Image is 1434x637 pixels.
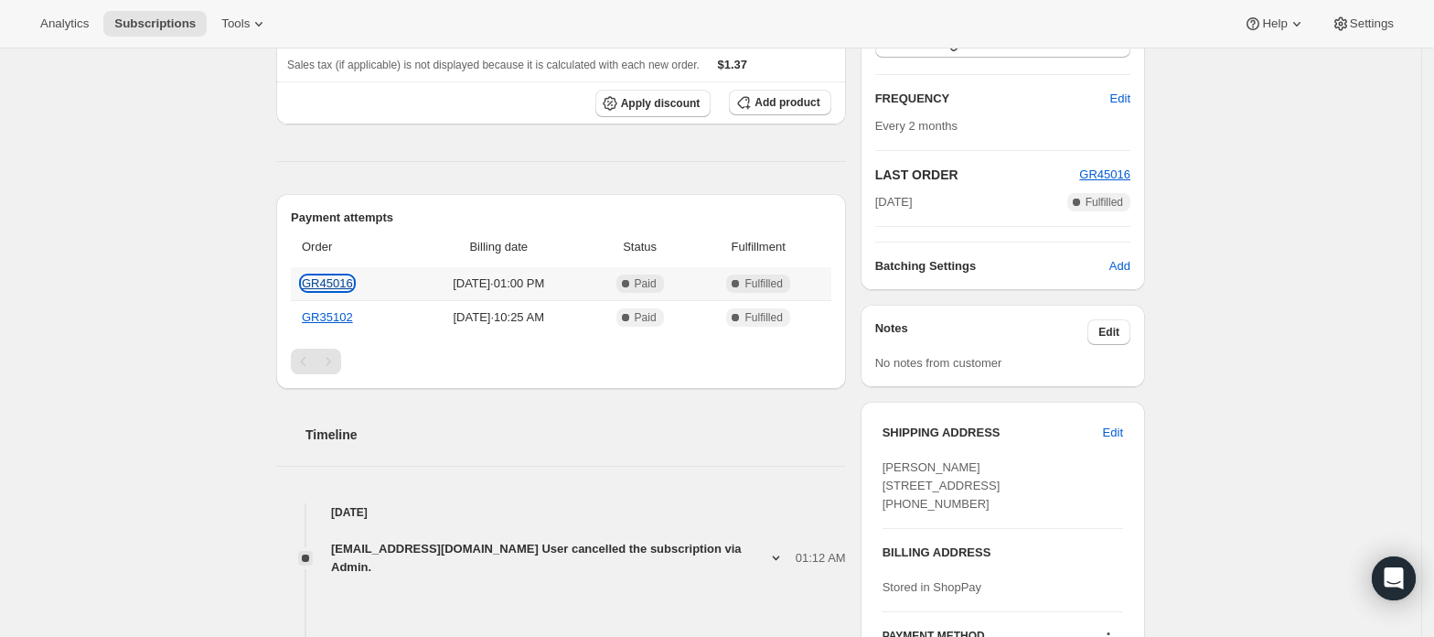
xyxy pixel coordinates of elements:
th: Order [291,227,409,267]
span: Billing date [414,238,583,256]
button: Edit [1092,418,1134,448]
button: GR45016 [1079,166,1130,184]
a: GR45016 [1079,167,1130,181]
span: Add [1109,257,1130,275]
span: Settings [1350,16,1394,31]
h3: Notes [875,319,1088,345]
button: Add product [729,90,830,115]
button: Subscriptions [103,11,207,37]
button: Settings [1321,11,1405,37]
h4: [DATE] [276,503,846,522]
h2: FREQUENCY [875,90,1110,108]
span: Edit [1110,90,1130,108]
span: Fulfilled [744,276,782,291]
button: Edit [1087,319,1130,345]
h3: SHIPPING ADDRESS [883,424,1103,442]
span: Sales tax (if applicable) is not displayed because it is calculated with each new order. [287,59,700,71]
a: GR45016 [302,276,353,290]
h2: Timeline [305,426,846,444]
span: Add product [754,95,819,110]
span: Tools [221,16,250,31]
span: Edit [1098,325,1119,340]
h2: Payment attempts [291,209,831,227]
button: Edit [1099,84,1141,113]
span: Every 2 months [875,119,958,133]
span: Fulfillment [697,238,820,256]
h6: Batching Settings [875,257,1109,275]
span: Stored in ShopPay [883,580,981,594]
nav: Pagination [291,349,831,374]
span: $1.37 [718,58,748,71]
span: [DATE] · 10:25 AM [414,308,583,327]
h3: BILLING ADDRESS [883,544,1123,562]
span: Fulfilled [1086,195,1123,210]
button: Apply discount [595,90,712,117]
button: Tools [210,11,279,37]
span: [PERSON_NAME] [STREET_ADDRESS] [PHONE_NUMBER] [883,460,1001,511]
span: Analytics [40,16,89,31]
span: [DATE] [875,193,913,211]
button: Analytics [29,11,100,37]
span: Paid [635,276,657,291]
span: [DATE] · 01:00 PM [414,275,583,293]
span: Edit [1103,424,1123,442]
span: No notes from customer [875,356,1002,370]
h2: LAST ORDER [875,166,1080,184]
span: Help [1262,16,1287,31]
span: Apply discount [621,96,701,111]
span: 01:12 AM [796,549,846,567]
span: Fulfilled [744,310,782,325]
span: [EMAIL_ADDRESS][DOMAIN_NAME] User cancelled the subscription via Admin. [331,540,767,577]
span: Status [594,238,686,256]
button: Help [1233,11,1316,37]
button: Add [1098,252,1141,281]
a: GR35102 [302,310,353,324]
span: Paid [635,310,657,325]
div: Open Intercom Messenger [1372,556,1416,600]
button: [EMAIL_ADDRESS][DOMAIN_NAME] User cancelled the subscription via Admin. [331,540,785,577]
span: Subscriptions [114,16,196,31]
